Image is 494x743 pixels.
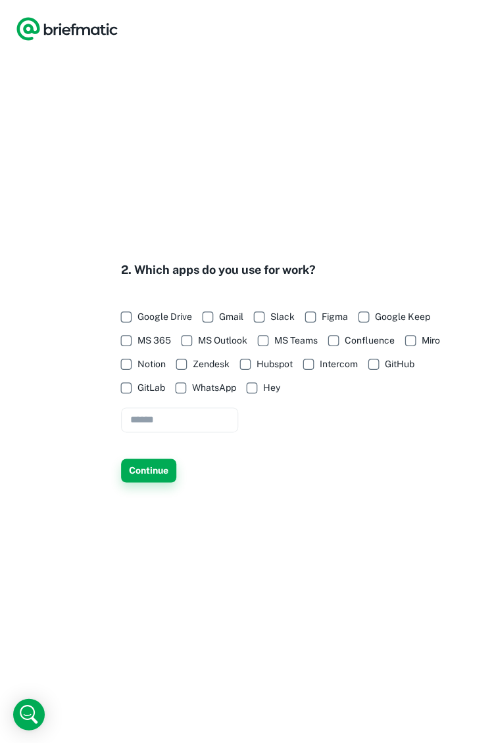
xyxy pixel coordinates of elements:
span: Gmail [219,309,243,324]
span: Zendesk [193,357,230,371]
span: Hey [263,380,280,395]
span: Google Keep [375,309,430,324]
button: Continue [121,459,176,482]
span: GitHub [385,357,414,371]
span: Intercom [320,357,358,371]
span: MS Outlook [198,333,247,348]
h4: 2. Which apps do you use for work? [121,261,478,279]
span: Miro [422,333,440,348]
span: Confluence [345,333,395,348]
span: Figma [322,309,348,324]
span: Slack [270,309,295,324]
div: Open Intercom Messenger [13,698,45,730]
span: Google Drive [137,309,192,324]
span: MS 365 [137,333,171,348]
span: MS Teams [274,333,318,348]
span: WhatsApp [192,380,236,395]
a: Logo [16,16,118,42]
span: GitLab [137,380,165,395]
span: Hubspot [257,357,293,371]
span: Notion [137,357,166,371]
